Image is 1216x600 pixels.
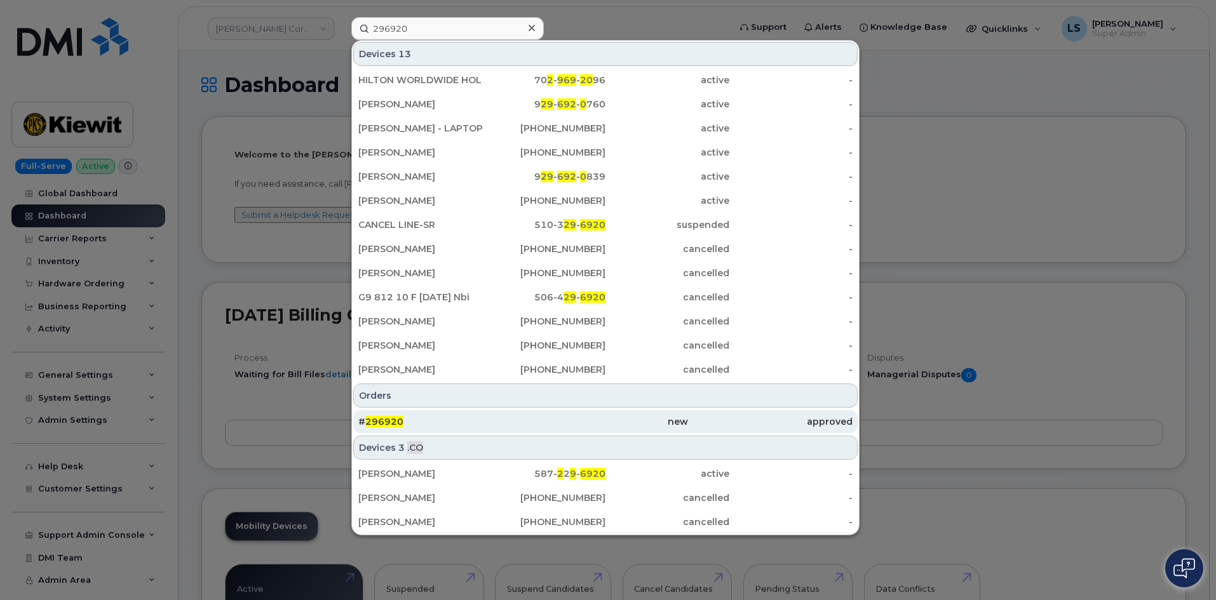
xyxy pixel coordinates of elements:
div: CANCEL LINE-SR [358,218,482,231]
div: [PERSON_NAME] [358,267,482,279]
span: 29 [564,291,576,303]
div: 9 - - 839 [482,170,606,183]
div: active [605,467,729,480]
div: active [605,194,729,207]
span: 29 [564,219,576,230]
div: [PERSON_NAME] [358,516,482,528]
div: active [605,122,729,135]
a: [PERSON_NAME][PHONE_NUMBER]active- [353,189,858,212]
div: [PERSON_NAME] [358,98,482,110]
div: [PERSON_NAME] [358,363,482,376]
span: 9 [570,468,576,479]
div: [PERSON_NAME] [358,194,482,207]
span: 0 [580,171,586,182]
span: 0 [580,98,586,110]
span: 6920 [580,219,605,230]
span: 296920 [365,416,403,427]
div: cancelled [605,291,729,303]
div: approved [688,415,853,428]
a: #296920newapproved [353,410,858,433]
div: [PHONE_NUMBER] [482,339,606,352]
div: 70 - - 96 [482,74,606,86]
div: [PERSON_NAME] [358,170,482,183]
div: Devices [353,42,858,66]
span: 6920 [580,468,605,479]
div: [PHONE_NUMBER] [482,516,606,528]
div: - [729,122,853,135]
div: 9 - - 760 [482,98,606,110]
a: HILTON WORLDWIDE HOLDINGS INC.702-969-2096active- [353,69,858,91]
div: 587- 2 - [482,467,606,480]
div: [PHONE_NUMBER] [482,267,606,279]
div: 506-4 - [482,291,606,303]
div: HILTON WORLDWIDE HOLDINGS INC. [358,74,482,86]
span: 6920 [580,291,605,303]
div: cancelled [605,243,729,255]
div: - [729,98,853,110]
div: - [729,291,853,303]
div: cancelled [605,516,729,528]
span: .CO [407,441,423,454]
a: [PERSON_NAME][PHONE_NUMBER]cancelled- [353,486,858,509]
div: - [729,467,853,480]
div: [PERSON_NAME] [358,491,482,504]
a: [PERSON_NAME][PHONE_NUMBER]cancelled- [353,237,858,260]
div: [PERSON_NAME] [358,146,482,159]
div: [PHONE_NUMBER] [482,491,606,504]
div: - [729,170,853,183]
div: cancelled [605,315,729,328]
span: 20 [580,74,593,86]
a: [PERSON_NAME][PHONE_NUMBER]active- [353,141,858,164]
div: [PHONE_NUMBER] [482,315,606,328]
a: [PERSON_NAME]929-692-0839active- [353,165,858,188]
span: 692 [557,98,576,110]
div: active [605,98,729,110]
img: Open chat [1173,558,1195,578]
div: [PHONE_NUMBER] [482,243,606,255]
div: Devices [353,436,858,460]
div: [PERSON_NAME] [358,243,482,255]
div: - [729,146,853,159]
span: 3 [398,441,405,454]
div: [PHONE_NUMBER] [482,146,606,159]
a: [PERSON_NAME]929-692-0760active- [353,93,858,116]
div: suspended [605,218,729,231]
a: [PERSON_NAME][PHONE_NUMBER]cancelled- [353,262,858,284]
div: - [729,194,853,207]
div: new [523,415,687,428]
a: [PERSON_NAME][PHONE_NUMBER]cancelled- [353,334,858,357]
div: G9 812 10 F [DATE] Nbi [358,291,482,303]
a: [PERSON_NAME][PHONE_NUMBER]cancelled- [353,358,858,381]
div: - [729,516,853,528]
div: [PERSON_NAME] [358,339,482,352]
div: [PERSON_NAME] - LAPTOP [358,122,482,135]
div: active [605,170,729,183]
div: - [729,243,853,255]
span: 29 [541,171,553,182]
div: active [605,146,729,159]
div: - [729,74,853,86]
span: 692 [557,171,576,182]
div: - [729,339,853,352]
div: cancelled [605,339,729,352]
div: cancelled [605,363,729,376]
div: - [729,267,853,279]
span: 2 [557,468,564,479]
div: active [605,74,729,86]
div: [PHONE_NUMBER] [482,194,606,207]
a: [PERSON_NAME][PHONE_NUMBER]cancelled- [353,510,858,533]
span: 969 [557,74,576,86]
a: [PERSON_NAME] - LAPTOP[PHONE_NUMBER]active- [353,117,858,140]
span: 2 [547,74,553,86]
div: - [729,315,853,328]
div: - [729,218,853,231]
div: - [729,363,853,376]
div: [PERSON_NAME] [358,315,482,328]
div: # [358,415,523,428]
div: [PHONE_NUMBER] [482,122,606,135]
div: cancelled [605,267,729,279]
span: 13 [398,48,411,60]
div: Orders [353,383,858,408]
div: 510-3 - [482,218,606,231]
a: [PERSON_NAME][PHONE_NUMBER]cancelled- [353,310,858,333]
